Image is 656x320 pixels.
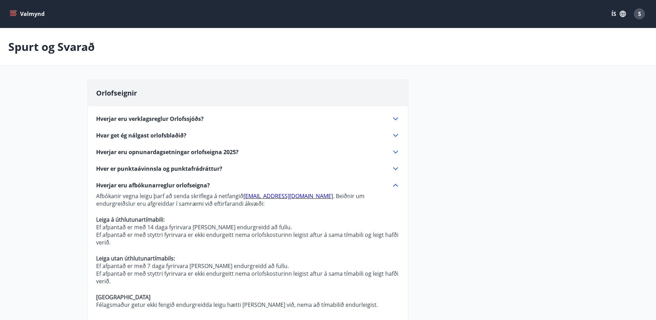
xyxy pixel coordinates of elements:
p: Ef afpantað er með styttri fyrirvara er ekki endurgeitt nema orlofskosturinn leigist aftur á sama... [96,231,400,246]
button: ÍS [608,8,630,20]
span: Hverjar eru verklagsreglur Orlofssjóðs? [96,115,204,123]
span: Orlofseignir [96,88,137,98]
a: [EMAIL_ADDRESS][DOMAIN_NAME] [243,192,333,200]
p: Ef afpantað er með 7 daga fyrirvara [PERSON_NAME] endurgreidd að fullu. [96,262,400,270]
div: Hverjar eru opnunardagsetningar orlofseigna 2025? [96,148,400,156]
div: Hverjar eru verklagsreglur Orlofssjóðs? [96,115,400,123]
div: Hverjar eru afbókunarreglur orlofseigna? [96,181,400,189]
span: Hver er punktaávinnsla og punktafrádráttur? [96,165,222,172]
strong: [GEOGRAPHIC_DATA] [96,293,150,301]
p: Spurt og Svarað [8,39,95,54]
p: Ef afpantað er með 14 daga fyrirvara [PERSON_NAME] endurgreidd að fullu. [96,223,400,231]
p: Ef afpantað er með styttri fyrirvara er ekki endurgeitt nema orlofskosturinn leigist aftur á sama... [96,270,400,285]
button: S [631,6,648,22]
span: S [638,10,641,18]
span: Hverjar eru opnunardagsetningar orlofseigna 2025? [96,148,239,156]
button: menu [8,8,47,20]
div: Hvar get ég nálgast orlofsblaðið? [96,131,400,140]
div: Hverjar eru afbókunarreglur orlofseigna? [96,189,400,317]
p: Afbókanir vegna leigu þarf að senda skriflega á netfangið . Beiðnir um endurgreiðslur eru afgreid... [96,192,400,207]
div: Hver er punktaávinnsla og punktafrádráttur? [96,165,400,173]
span: Hvar get ég nálgast orlofsblaðið? [96,132,186,139]
span: Hverjar eru afbókunarreglur orlofseigna? [96,181,210,189]
strong: Leiga utan úthlutunartímabils: [96,255,175,262]
strong: Leiga á úthlutunartímabili: [96,216,165,223]
p: Félagsmaður getur ekki fengið endurgreidda leigu hætti [PERSON_NAME] við, nema að tímabilið endur... [96,301,400,309]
